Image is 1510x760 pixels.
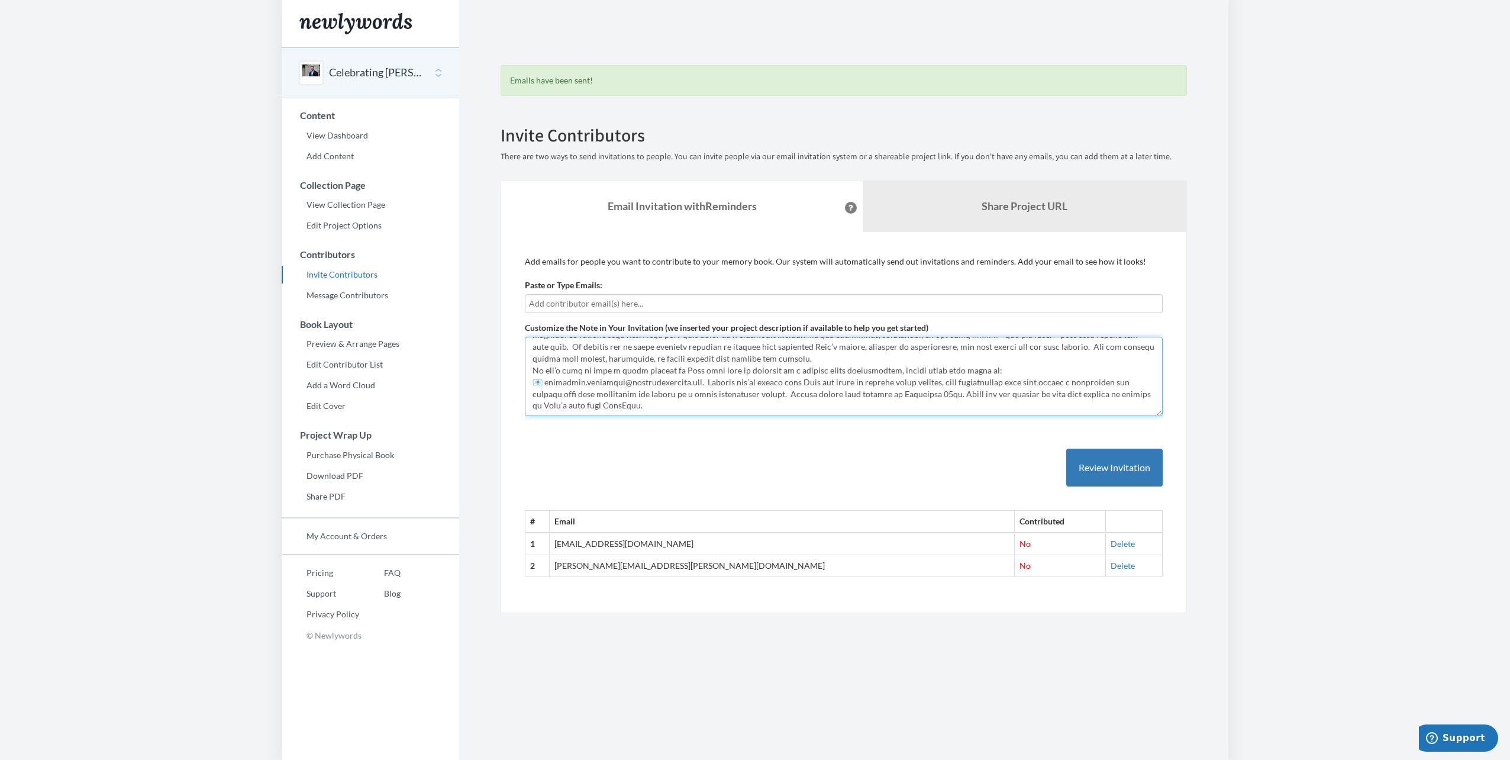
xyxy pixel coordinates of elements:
b: Share Project URL [982,199,1067,212]
img: Newlywords logo [299,13,412,34]
span: No [1019,561,1031,571]
th: Email [550,511,1014,533]
a: Add Content [282,147,459,165]
h3: Book Layout [282,319,459,330]
h3: Content [282,110,459,121]
a: Support [282,585,359,603]
p: Add emails for people you want to contribute to your memory book. Our system will automatically s... [525,256,1163,268]
td: [PERSON_NAME][EMAIL_ADDRESS][PERSON_NAME][DOMAIN_NAME] [550,555,1014,577]
a: View Dashboard [282,127,459,144]
th: 1 [525,533,550,555]
div: Emails have been sent! [501,65,1187,96]
button: Celebrating [PERSON_NAME] [329,65,425,80]
h3: Collection Page [282,180,459,191]
a: Edit Cover [282,397,459,415]
iframe: Opens a widget where you can chat to one of our agents [1419,724,1498,754]
a: Delete [1111,539,1135,549]
label: Paste or Type Emails: [525,279,602,291]
a: View Collection Page [282,196,459,214]
button: Review Invitation [1066,449,1163,487]
a: Privacy Policy [282,606,359,623]
th: # [525,511,550,533]
a: Blog [359,585,401,603]
a: Edit Project Options [282,217,459,234]
p: © Newlywords [282,626,459,645]
a: Edit Contributor List [282,356,459,373]
label: Customize the Note in Your Invitation (we inserted your project description if available to help ... [525,322,928,334]
a: Invite Contributors [282,266,459,284]
textarea: Loremipsumd sit Ametco ad Elit Seddoe; T Incidid ut Labore 96 Etdol ma AliqUaen. Ad mi veniamq no... [525,337,1163,416]
a: Purchase Physical Book [282,446,459,464]
a: Message Contributors [282,286,459,304]
a: Share PDF [282,488,459,505]
h2: Invite Contributors [501,125,1187,145]
td: [EMAIL_ADDRESS][DOMAIN_NAME] [550,533,1014,555]
a: Preview & Arrange Pages [282,335,459,353]
th: 2 [525,555,550,577]
h3: Contributors [282,249,459,260]
p: There are two ways to send invitations to people. You can invite people via our email invitation ... [501,151,1187,163]
strong: Email Invitation with Reminders [608,199,757,212]
h3: Project Wrap Up [282,430,459,440]
span: No [1019,539,1031,549]
input: Add contributor email(s) here... [529,297,1159,310]
a: Add a Word Cloud [282,376,459,394]
a: FAQ [359,564,401,582]
a: Pricing [282,564,359,582]
th: Contributed [1014,511,1105,533]
a: Download PDF [282,467,459,485]
a: Delete [1111,561,1135,571]
a: My Account & Orders [282,527,459,545]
